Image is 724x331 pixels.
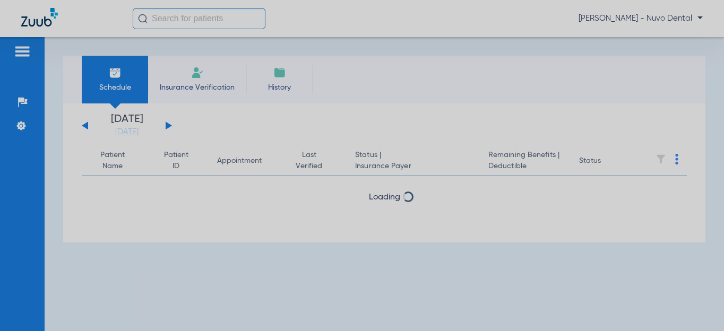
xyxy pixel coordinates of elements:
[95,114,159,137] li: [DATE]
[90,150,135,172] div: Patient Name
[109,66,122,79] img: Schedule
[138,14,148,23] img: Search Icon
[161,150,191,172] div: Patient ID
[95,127,159,137] a: [DATE]
[133,8,265,29] input: Search for patients
[579,13,703,24] span: [PERSON_NAME] - Nuvo Dental
[488,161,562,172] span: Deductible
[90,150,144,172] div: Patient Name
[14,45,31,58] img: hamburger-icon
[675,154,678,164] img: group-dot-blue.svg
[289,150,338,172] div: Last Verified
[90,82,140,93] span: Schedule
[217,155,262,167] div: Appointment
[480,146,571,176] th: Remaining Benefits |
[191,66,204,79] img: Manual Insurance Verification
[21,8,58,27] img: Zuub Logo
[156,82,238,93] span: Insurance Verification
[273,66,286,79] img: History
[254,82,305,93] span: History
[656,154,666,164] img: filter.svg
[369,193,400,202] span: Loading
[355,161,471,172] span: Insurance Payer
[571,146,642,176] th: Status
[161,150,200,172] div: Patient ID
[347,146,480,176] th: Status |
[289,150,329,172] div: Last Verified
[217,155,272,167] div: Appointment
